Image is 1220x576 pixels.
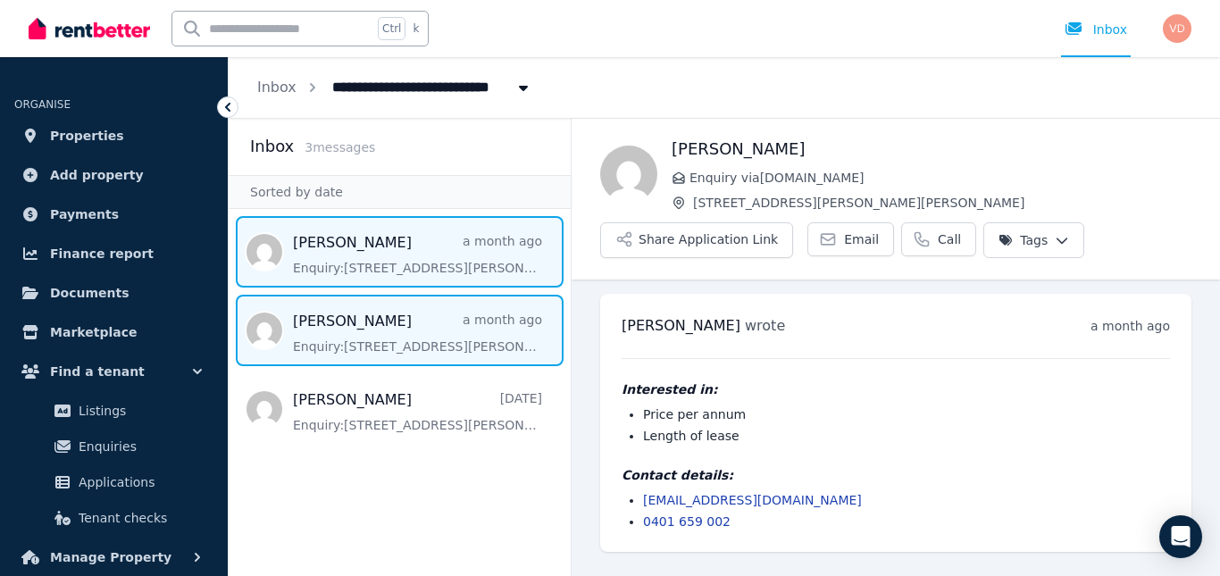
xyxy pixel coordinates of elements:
[1090,319,1170,333] time: a month ago
[14,354,213,389] button: Find a tenant
[14,196,213,232] a: Payments
[250,134,294,159] h2: Inbox
[305,140,375,154] span: 3 message s
[745,317,785,334] span: wrote
[14,98,71,111] span: ORGANISE
[622,380,1170,398] h4: Interested in:
[1163,14,1191,43] img: Vince Dimento
[14,236,213,271] a: Finance report
[643,405,1170,423] li: Price per annum
[21,464,206,500] a: Applications
[50,243,154,264] span: Finance report
[600,146,657,203] img: Raphael Degustigos
[600,222,793,258] button: Share Application Link
[643,493,862,507] a: [EMAIL_ADDRESS][DOMAIN_NAME]
[693,194,1191,212] span: [STREET_ADDRESS][PERSON_NAME][PERSON_NAME]
[643,427,1170,445] li: Length of lease
[50,164,144,186] span: Add property
[672,137,1191,162] h1: [PERSON_NAME]
[643,514,731,529] a: 0401 659 002
[79,507,199,529] span: Tenant checks
[689,169,1191,187] span: Enquiry via [DOMAIN_NAME]
[229,57,561,118] nav: Breadcrumb
[21,393,206,429] a: Listings
[901,222,976,256] a: Call
[14,539,213,575] button: Manage Property
[79,400,199,422] span: Listings
[293,232,542,277] a: [PERSON_NAME]a month agoEnquiry:[STREET_ADDRESS][PERSON_NAME][PERSON_NAME].
[50,204,119,225] span: Payments
[50,321,137,343] span: Marketplace
[999,231,1048,249] span: Tags
[50,547,171,568] span: Manage Property
[1065,21,1127,38] div: Inbox
[29,15,150,42] img: RentBetter
[622,317,740,334] span: [PERSON_NAME]
[14,157,213,193] a: Add property
[14,275,213,311] a: Documents
[14,314,213,350] a: Marketplace
[50,361,145,382] span: Find a tenant
[622,466,1170,484] h4: Contact details:
[79,436,199,457] span: Enquiries
[229,175,571,209] div: Sorted by date
[1159,515,1202,558] div: Open Intercom Messenger
[50,125,124,146] span: Properties
[983,222,1084,258] button: Tags
[293,311,542,355] a: [PERSON_NAME]a month agoEnquiry:[STREET_ADDRESS][PERSON_NAME][PERSON_NAME].
[807,222,894,256] a: Email
[938,230,961,248] span: Call
[21,500,206,536] a: Tenant checks
[229,209,571,452] nav: Message list
[79,472,199,493] span: Applications
[14,118,213,154] a: Properties
[293,389,542,434] a: [PERSON_NAME][DATE]Enquiry:[STREET_ADDRESS][PERSON_NAME][PERSON_NAME].
[844,230,879,248] span: Email
[378,17,405,40] span: Ctrl
[413,21,419,36] span: k
[257,79,297,96] a: Inbox
[21,429,206,464] a: Enquiries
[50,282,130,304] span: Documents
